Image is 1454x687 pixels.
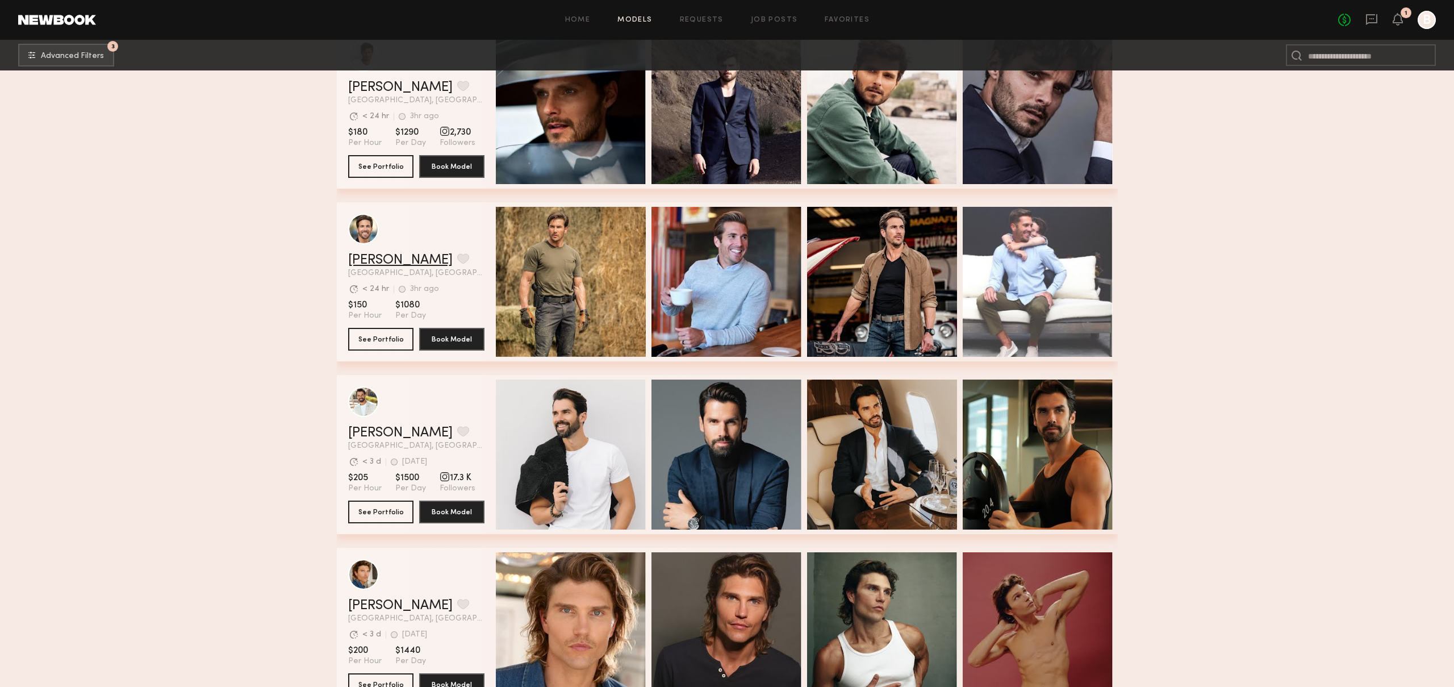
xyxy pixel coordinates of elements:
[395,299,426,311] span: $1080
[348,155,413,178] button: See Portfolio
[395,472,426,484] span: $1500
[395,484,426,494] span: Per Day
[348,328,413,351] button: See Portfolio
[348,615,484,623] span: [GEOGRAPHIC_DATA], [GEOGRAPHIC_DATA]
[348,501,413,523] button: See Portfolio
[348,97,484,105] span: [GEOGRAPHIC_DATA], [GEOGRAPHIC_DATA]
[348,599,453,613] a: [PERSON_NAME]
[440,127,475,138] span: 2,730
[395,127,426,138] span: $1290
[680,16,724,24] a: Requests
[348,645,382,656] span: $200
[402,631,427,639] div: [DATE]
[348,138,382,148] span: Per Hour
[348,127,382,138] span: $180
[348,81,453,94] a: [PERSON_NAME]
[410,113,439,120] div: 3hr ago
[362,631,381,639] div: < 3 d
[18,44,114,66] button: 3Advanced Filters
[362,113,389,120] div: < 24 hr
[41,52,104,60] span: Advanced Filters
[565,16,591,24] a: Home
[395,656,426,667] span: Per Day
[348,253,453,267] a: [PERSON_NAME]
[348,311,382,321] span: Per Hour
[617,16,652,24] a: Models
[419,328,484,351] button: Book Model
[1418,11,1436,29] a: B
[395,645,426,656] span: $1440
[410,285,439,293] div: 3hr ago
[419,155,484,178] button: Book Model
[825,16,870,24] a: Favorites
[419,501,484,523] button: Book Model
[362,285,389,293] div: < 24 hr
[348,269,484,277] span: [GEOGRAPHIC_DATA], [GEOGRAPHIC_DATA]
[440,484,475,494] span: Followers
[111,44,115,49] span: 3
[348,472,382,484] span: $205
[440,472,475,484] span: 17.3 K
[440,138,475,148] span: Followers
[402,458,427,466] div: [DATE]
[348,442,484,450] span: [GEOGRAPHIC_DATA], [GEOGRAPHIC_DATA]
[1405,10,1407,16] div: 1
[348,484,382,494] span: Per Hour
[348,299,382,311] span: $150
[395,138,426,148] span: Per Day
[362,458,381,466] div: < 3 d
[348,426,453,440] a: [PERSON_NAME]
[395,311,426,321] span: Per Day
[751,16,798,24] a: Job Posts
[348,656,382,667] span: Per Hour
